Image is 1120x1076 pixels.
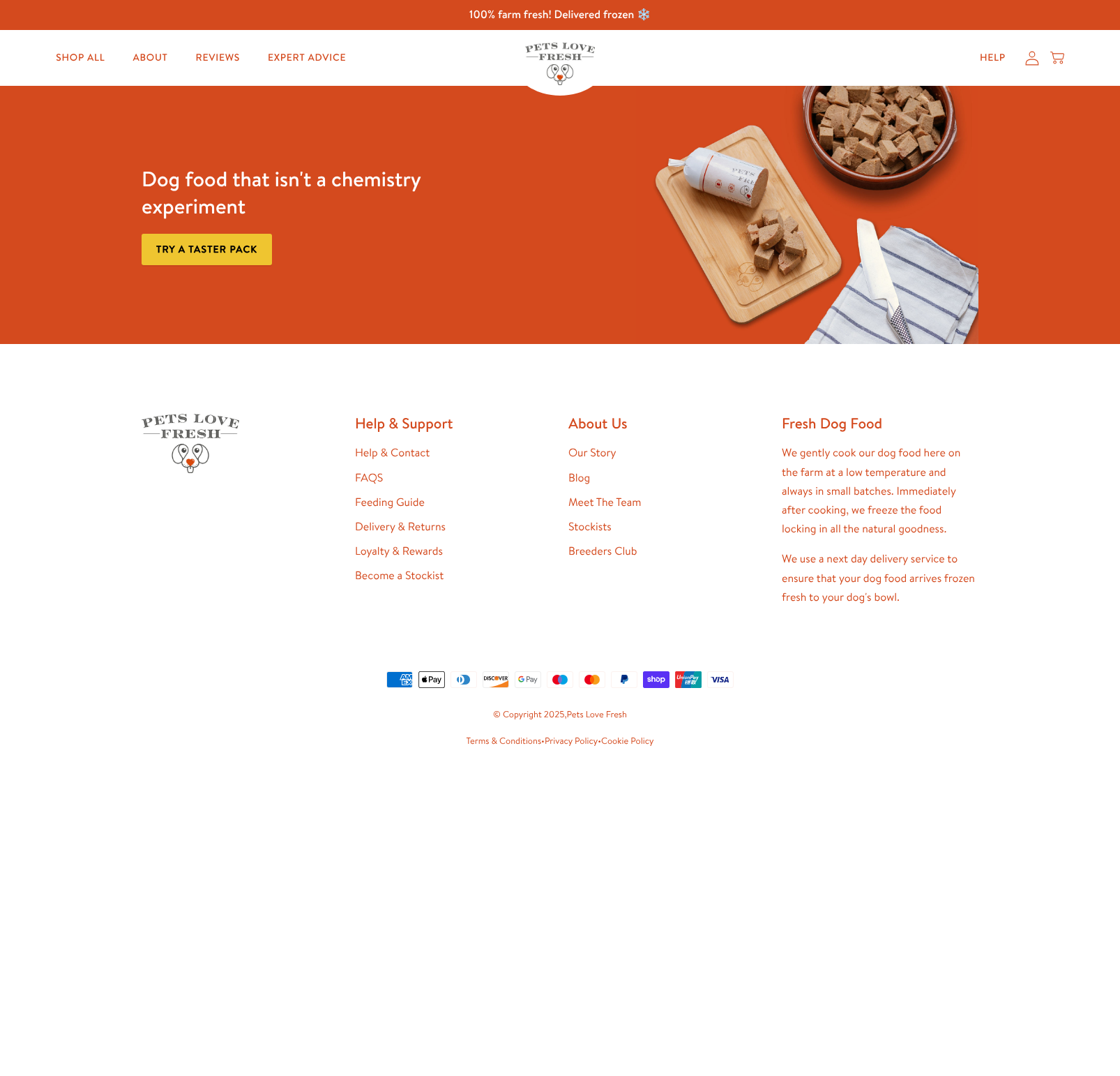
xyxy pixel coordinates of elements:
a: Try a taster pack [142,234,272,265]
p: We gently cook our dog food here on the farm at a low temperature and always in small batches. Im... [782,444,978,539]
a: Loyalty & Rewards [355,544,443,559]
small: © Copyright 2025, [142,708,978,723]
a: Shop All [45,44,116,72]
small: • • [142,734,978,749]
a: Blog [568,470,590,486]
h2: About Us [568,414,765,433]
a: Privacy Policy [545,735,598,747]
a: Reviews [185,44,251,72]
h2: Help & Support [355,414,552,433]
a: Terms & Conditions [466,735,541,747]
img: Pets Love Fresh [142,414,239,473]
a: Our Story [568,445,616,461]
p: We use a next day delivery service to ensure that your dog food arrives frozen fresh to your dog'... [782,550,978,607]
h3: Dog food that isn't a chemistry experiment [142,165,484,220]
a: Breeders Club [568,544,637,559]
a: Cookie Policy [601,735,653,747]
h2: Fresh Dog Food [782,414,978,433]
a: About [121,44,179,72]
a: Meet The Team [568,495,641,510]
a: Feeding Guide [355,495,425,510]
a: FAQS [355,470,383,486]
a: Become a Stockist [355,568,444,583]
a: Help & Contact [355,445,430,461]
img: Pets Love Fresh [525,43,595,85]
a: Expert Advice [257,44,357,72]
a: Delivery & Returns [355,519,446,535]
a: Stockists [568,519,612,535]
a: Pets Love Fresh [567,708,627,721]
a: Help [969,44,1017,72]
img: Fussy [636,86,978,344]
